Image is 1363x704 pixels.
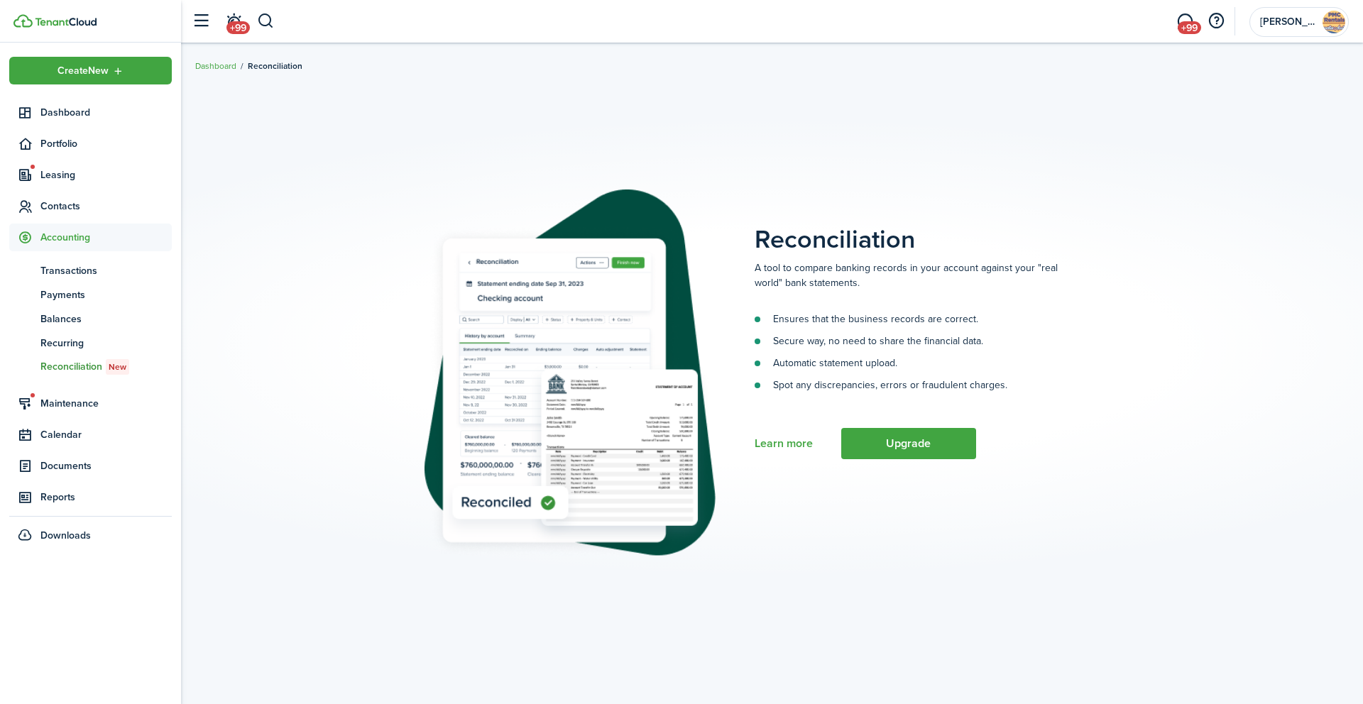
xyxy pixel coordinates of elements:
[40,427,172,442] span: Calendar
[841,428,976,459] button: Upgrade
[40,105,172,120] span: Dashboard
[109,361,126,373] span: New
[40,136,172,151] span: Portfolio
[1260,17,1317,27] span: PMC Rentals
[755,378,1081,392] li: Spot any discrepancies, errors or fraudulent charges.
[9,99,172,126] a: Dashboard
[1178,21,1201,34] span: +99
[1323,11,1345,33] img: PMC Rentals
[40,490,172,505] span: Reports
[58,66,109,76] span: Create New
[9,355,172,379] a: ReconciliationNew
[755,312,1081,326] li: Ensures that the business records are correct.
[40,359,172,375] span: Reconciliation
[187,8,214,35] button: Open sidebar
[9,307,172,331] a: Balances
[425,189,716,559] img: Subscription stub
[755,334,1081,348] li: Secure way, no need to share the financial data.
[226,21,250,34] span: +99
[755,356,1081,370] li: Automatic statement upload.
[195,60,236,72] a: Dashboard
[9,258,172,282] a: Transactions
[9,57,172,84] button: Open menu
[40,263,172,278] span: Transactions
[35,18,97,26] img: TenantCloud
[40,167,172,182] span: Leasing
[755,260,1081,290] p: A tool to compare banking records in your account against your "real world" bank statements.
[220,4,247,40] a: Notifications
[40,396,172,411] span: Maintenance
[9,483,172,511] a: Reports
[40,312,172,326] span: Balances
[40,528,91,543] span: Downloads
[40,199,172,214] span: Contacts
[755,189,1349,254] placeholder-page-title: Reconciliation
[40,336,172,351] span: Recurring
[1171,4,1198,40] a: Messaging
[40,458,172,473] span: Documents
[257,9,275,33] button: Search
[248,60,302,72] span: Reconciliation
[40,287,172,302] span: Payments
[1204,9,1228,33] button: Open resource center
[9,331,172,355] a: Recurring
[9,282,172,307] a: Payments
[40,230,172,245] span: Accounting
[13,14,33,28] img: TenantCloud
[755,437,813,450] a: Learn more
